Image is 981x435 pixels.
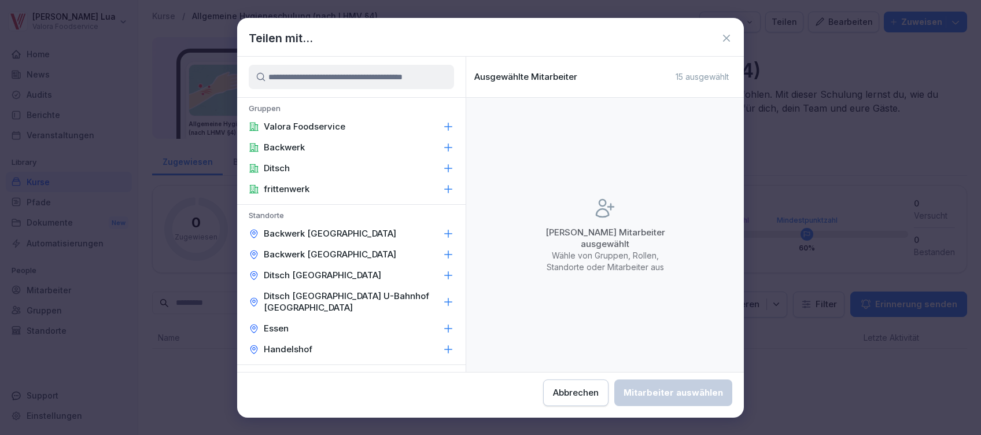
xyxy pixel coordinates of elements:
p: 15 ausgewählt [676,72,729,82]
p: Valora Foodservice [264,121,345,132]
p: [PERSON_NAME] Mitarbeiter ausgewählt [536,227,674,250]
p: Standorte [237,211,466,223]
button: Abbrechen [543,379,608,406]
div: Mitarbeiter auswählen [624,386,723,399]
p: Handelshof [264,344,312,355]
p: Essen [264,323,289,334]
p: Wähle von Gruppen, Rollen, Standorte oder Mitarbeiter aus [536,250,674,273]
p: Backwerk [GEOGRAPHIC_DATA] [264,228,396,239]
p: Backwerk [GEOGRAPHIC_DATA] [264,249,396,260]
p: Ditsch [264,163,290,174]
p: frittenwerk [264,183,309,195]
div: Abbrechen [553,386,599,399]
button: Mitarbeiter auswählen [614,379,732,406]
h1: Teilen mit... [249,30,313,47]
p: Ditsch [GEOGRAPHIC_DATA] U-Bahnhof [GEOGRAPHIC_DATA] [264,290,438,314]
p: Backwerk [264,142,305,153]
p: Ditsch [GEOGRAPHIC_DATA] [264,270,381,281]
p: Gruppen [237,104,466,116]
p: Ausgewählte Mitarbeiter [474,72,577,82]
